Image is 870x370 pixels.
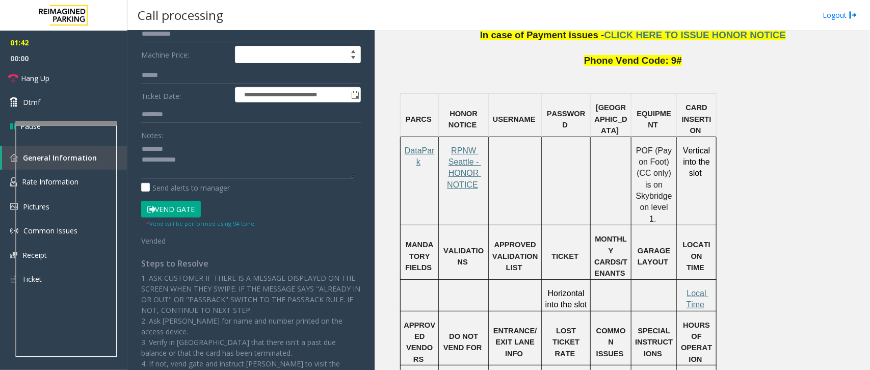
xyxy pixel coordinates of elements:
span: Toggle popup [349,88,360,102]
span: APPROVED VALIDATION LIST [492,241,540,272]
span: LOST TICKET RATE [552,327,582,358]
span: EQUIPMENT [637,110,672,129]
img: 'icon' [10,252,17,258]
span: Decrease value [346,55,360,63]
a: Logout [823,10,857,20]
span: Horizontal into the slot [545,289,587,309]
a: RPNW Seattle - HONOR NOTICE [447,147,481,189]
img: 'icon' [10,177,17,187]
span: APPROVED VENDORS [404,321,435,363]
span: Vended [141,236,166,246]
span: CLICK HERE TO ISSUE HONOR NOTICE [604,30,786,40]
span: Hang Up [21,73,49,84]
span: USERNAME [493,115,536,123]
img: 'icon' [10,154,18,162]
img: 'icon' [10,275,17,284]
span: MANDATORY FIELDS [405,241,433,272]
span: [GEOGRAPHIC_DATA] [595,103,627,135]
span: CARD INSERTION [682,103,711,135]
h3: Call processing [133,3,228,28]
span: HONOR NOTICE [449,110,480,129]
a: CLICK HERE TO ISSUE HONOR NOTICE [604,32,786,40]
span: DO NOT VEND FOR [443,332,482,352]
span: Vertical into the slot [683,146,713,178]
span: Increase value [346,46,360,55]
span: PASSWORD [547,110,586,129]
a: General Information [2,146,127,170]
label: Machine Price: [139,46,232,63]
span: Phone Vend Code: 9# [584,55,682,66]
span: VALIDATIONS [443,247,484,266]
span: ENTRANCE/EXIT LANE INFO [493,327,537,358]
span: SPECIAL INSTRUCTIONS [635,327,673,358]
span: Dtmf [23,97,40,108]
span: PARCS [406,115,432,123]
small: Vend will be performed using 9# tone [146,220,254,227]
span: MONTHLY CARDS/TENANTS [594,235,627,277]
img: logout [849,10,857,20]
span: RPNW Seattle - HONOR NOTICE [447,146,481,189]
a: DataPark [405,147,435,166]
label: Notes: [141,126,163,141]
span: TICKET [551,252,578,260]
span: POF (Pay on Foot) (CC only) is on Skybridge on level 1. [636,146,675,223]
span: COMMON ISSUES [596,327,626,358]
span: GARAGE LAYOUT [638,247,672,266]
img: 'icon' [10,203,18,210]
span: HOURS OF OPERATION [681,321,712,363]
a: Local Time [687,289,709,309]
img: 'icon' [10,227,18,235]
span: In case of Payment issues - [480,30,604,40]
label: Ticket Date: [139,87,232,102]
span: LOCATION TIME [683,241,711,272]
label: Send alerts to manager [141,182,230,193]
button: Vend Gate [141,201,201,218]
span: DataPark [405,146,435,166]
h4: Steps to Resolve [141,259,361,269]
